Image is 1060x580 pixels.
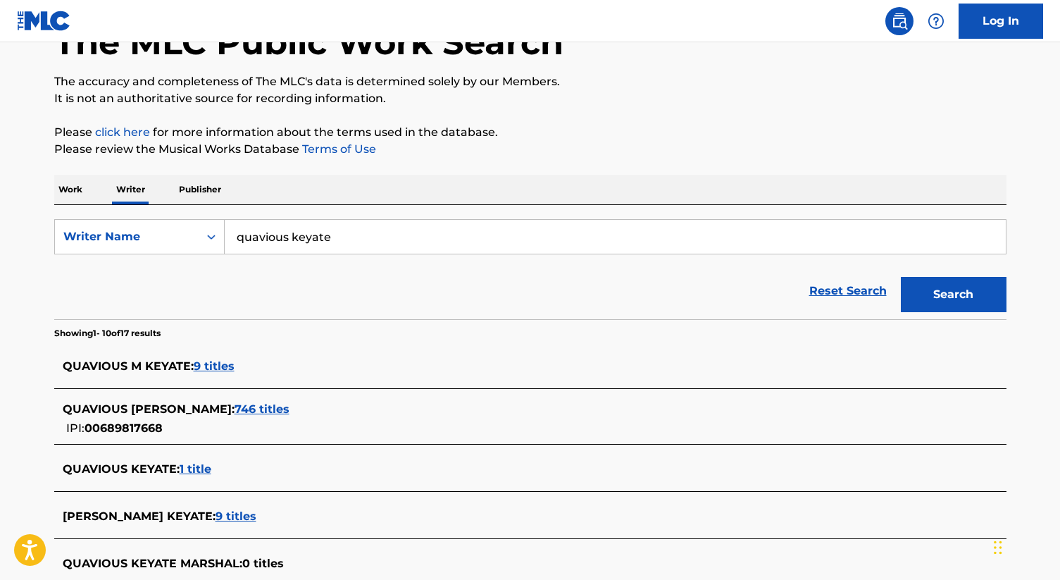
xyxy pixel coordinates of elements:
img: MLC Logo [17,11,71,31]
h1: The MLC Public Work Search [54,21,563,63]
span: 1 title [180,462,211,476]
p: Writer [112,175,149,204]
span: IPI: [66,421,85,435]
span: 9 titles [216,510,256,523]
span: 0 titles [242,557,284,570]
p: The accuracy and completeness of The MLC's data is determined solely by our Members. [54,73,1006,90]
span: QUAVIOUS [PERSON_NAME] : [63,402,235,416]
span: QUAVIOUS M KEYATE : [63,359,194,373]
span: [PERSON_NAME] KEYATE : [63,510,216,523]
button: Search [901,277,1006,312]
a: Reset Search [802,276,894,307]
div: Drag [994,526,1002,569]
iframe: Chat Widget [990,512,1060,580]
p: Publisher [175,175,225,204]
a: Log In [959,4,1043,39]
div: Writer Name [63,228,190,245]
p: Please review the Musical Works Database [54,141,1006,158]
p: Work [54,175,87,204]
span: 746 titles [235,402,289,416]
a: Terms of Use [299,142,376,156]
p: It is not an authoritative source for recording information. [54,90,1006,107]
form: Search Form [54,219,1006,319]
p: Showing 1 - 10 of 17 results [54,327,161,340]
span: 00689817668 [85,421,163,435]
img: help [928,13,944,30]
a: click here [95,125,150,139]
p: Please for more information about the terms used in the database. [54,124,1006,141]
img: search [891,13,908,30]
div: Help [922,7,950,35]
span: QUAVIOUS KEYATE MARSHAL : [63,557,242,570]
a: Public Search [885,7,914,35]
span: QUAVIOUS KEYATE : [63,462,180,476]
span: 9 titles [194,359,235,373]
